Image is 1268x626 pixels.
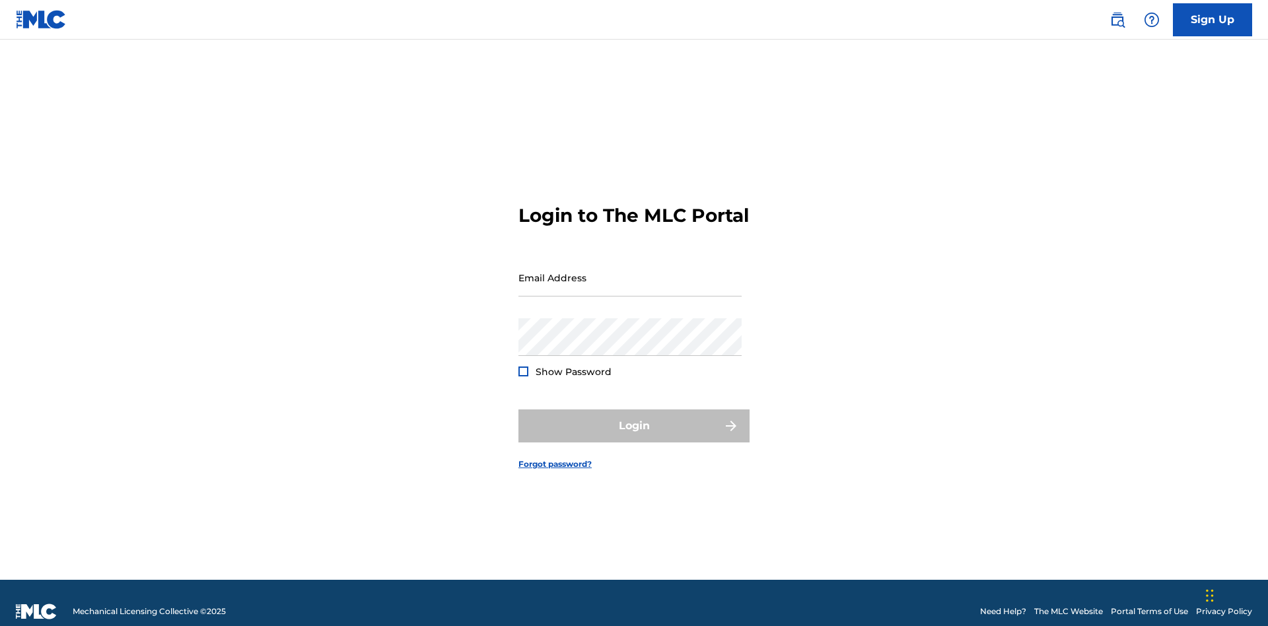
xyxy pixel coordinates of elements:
[1173,3,1252,36] a: Sign Up
[518,204,749,227] h3: Login to The MLC Portal
[536,366,612,378] span: Show Password
[1104,7,1131,33] a: Public Search
[518,458,592,470] a: Forgot password?
[1034,606,1103,617] a: The MLC Website
[16,10,67,29] img: MLC Logo
[1139,7,1165,33] div: Help
[1144,12,1160,28] img: help
[1111,606,1188,617] a: Portal Terms of Use
[1109,12,1125,28] img: search
[1202,563,1268,626] iframe: Chat Widget
[980,606,1026,617] a: Need Help?
[16,604,57,619] img: logo
[1196,606,1252,617] a: Privacy Policy
[73,606,226,617] span: Mechanical Licensing Collective © 2025
[1206,576,1214,615] div: Drag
